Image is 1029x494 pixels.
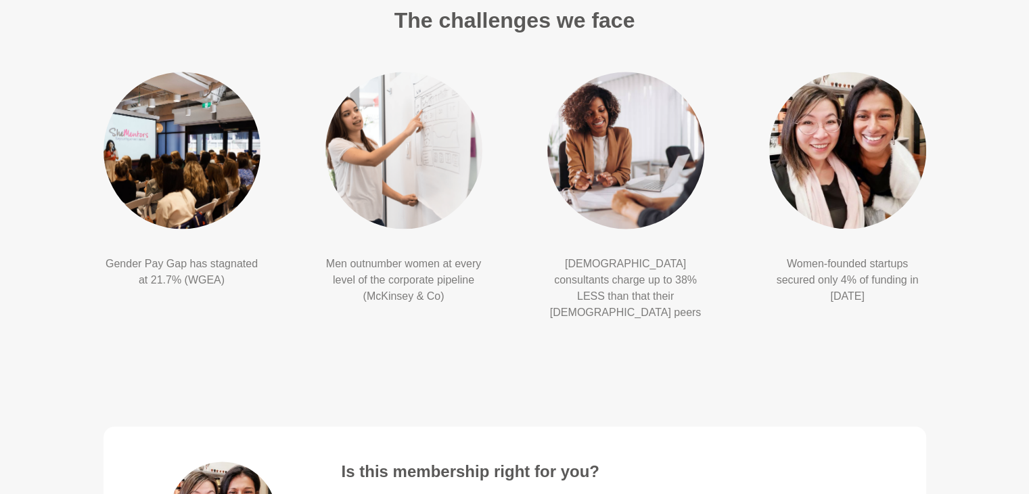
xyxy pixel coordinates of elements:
[547,256,704,321] p: [DEMOGRAPHIC_DATA] consultants charge up to 38% LESS than that their [DEMOGRAPHIC_DATA] peers
[104,256,260,288] p: Gender Pay Gap has stagnated at 21.7% (WGEA)
[342,462,861,482] h4: Is this membership right for you?
[325,256,482,305] p: Men outnumber women at every level of the corporate pipeline (McKinsey & Co)
[104,7,926,34] h2: The challenges we face
[769,256,926,305] p: Women-founded startups secured only 4% of funding in [DATE]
